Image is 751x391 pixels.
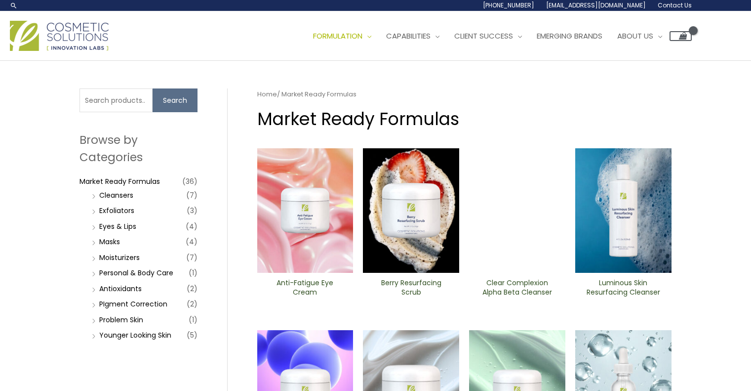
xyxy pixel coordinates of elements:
[658,1,692,9] span: Contact Us
[187,282,198,296] span: (2)
[584,278,663,301] a: Luminous Skin Resurfacing ​Cleanser
[187,204,198,217] span: (3)
[182,174,198,188] span: (36)
[257,148,354,273] img: Anti Fatigue Eye Cream
[99,253,140,262] a: Moisturizers
[469,148,565,273] img: Clear Complexion Alpha Beta ​Cleanser
[99,237,120,247] a: Masks
[313,31,362,41] span: Formulation
[257,107,672,131] h1: Market Ready Formulas
[10,21,109,51] img: Cosmetic Solutions Logo
[617,31,653,41] span: About Us
[99,268,173,278] a: Personal & Body Care
[79,88,153,112] input: Search products…
[386,31,431,41] span: Capabilities
[153,88,198,112] button: Search
[584,278,663,297] h2: Luminous Skin Resurfacing ​Cleanser
[363,148,459,273] img: Berry Resurfacing Scrub
[546,1,646,9] span: [EMAIL_ADDRESS][DOMAIN_NAME]
[186,251,198,264] span: (7)
[454,31,513,41] span: Client Success
[265,278,345,297] h2: Anti-Fatigue Eye Cream
[10,1,18,9] a: Search icon link
[257,88,672,100] nav: Breadcrumb
[99,206,134,216] a: Exfoliators
[483,1,534,9] span: [PHONE_NUMBER]
[447,21,529,51] a: Client Success
[99,190,133,200] a: Cleansers
[371,278,451,297] h2: Berry Resurfacing Scrub
[298,21,692,51] nav: Site Navigation
[379,21,447,51] a: Capabilities
[79,176,160,186] a: Market Ready Formulas
[187,297,198,311] span: (2)
[670,31,692,41] a: View Shopping Cart, empty
[306,21,379,51] a: Formulation
[371,278,451,301] a: Berry Resurfacing Scrub
[79,131,198,165] h2: Browse by Categories
[186,219,198,233] span: (4)
[189,266,198,280] span: (1)
[529,21,610,51] a: Emerging Brands
[477,278,557,301] a: Clear Complexion Alpha Beta ​Cleanser
[265,278,345,301] a: Anti-Fatigue Eye Cream
[99,299,167,309] a: PIgment Correction
[186,188,198,202] span: (7)
[189,313,198,327] span: (1)
[99,284,142,294] a: Antioxidants
[99,330,171,340] a: Younger Looking Skin
[257,89,277,99] a: Home
[610,21,670,51] a: About Us
[99,221,136,231] a: Eyes & Lips
[186,235,198,249] span: (4)
[575,148,672,273] img: Luminous Skin Resurfacing ​Cleanser
[99,315,143,325] a: Problem Skin
[477,278,557,297] h2: Clear Complexion Alpha Beta ​Cleanser
[187,328,198,342] span: (5)
[537,31,602,41] span: Emerging Brands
